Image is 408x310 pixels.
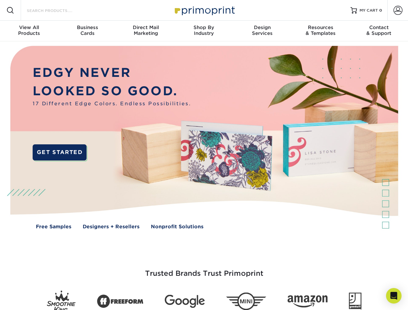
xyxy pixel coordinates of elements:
div: Cards [58,25,116,36]
iframe: Google Customer Reviews [2,290,55,308]
span: MY CART [360,8,378,13]
a: Designers + Resellers [83,223,140,231]
span: Design [233,25,291,30]
div: & Support [350,25,408,36]
a: Resources& Templates [291,21,350,41]
a: Direct MailMarketing [117,21,175,41]
img: Amazon [288,295,328,308]
span: 17 Different Edge Colors. Endless Possibilities. [33,100,191,108]
span: Shop By [175,25,233,30]
a: BusinessCards [58,21,116,41]
h3: Trusted Brands Trust Primoprint [15,254,393,285]
div: Industry [175,25,233,36]
div: & Templates [291,25,350,36]
span: 0 [379,8,382,13]
div: Services [233,25,291,36]
a: Shop ByIndustry [175,21,233,41]
span: Direct Mail [117,25,175,30]
div: Open Intercom Messenger [386,288,402,304]
p: LOOKED SO GOOD. [33,82,191,100]
span: Resources [291,25,350,30]
img: Google [165,295,205,308]
a: GET STARTED [33,144,87,160]
span: Contact [350,25,408,30]
img: Primoprint [172,3,236,17]
span: Business [58,25,116,30]
p: EDGY NEVER [33,64,191,82]
img: Goodwill [349,293,361,310]
a: Contact& Support [350,21,408,41]
a: Nonprofit Solutions [151,223,204,231]
input: SEARCH PRODUCTS..... [26,6,89,14]
div: Marketing [117,25,175,36]
a: DesignServices [233,21,291,41]
a: Free Samples [36,223,71,231]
